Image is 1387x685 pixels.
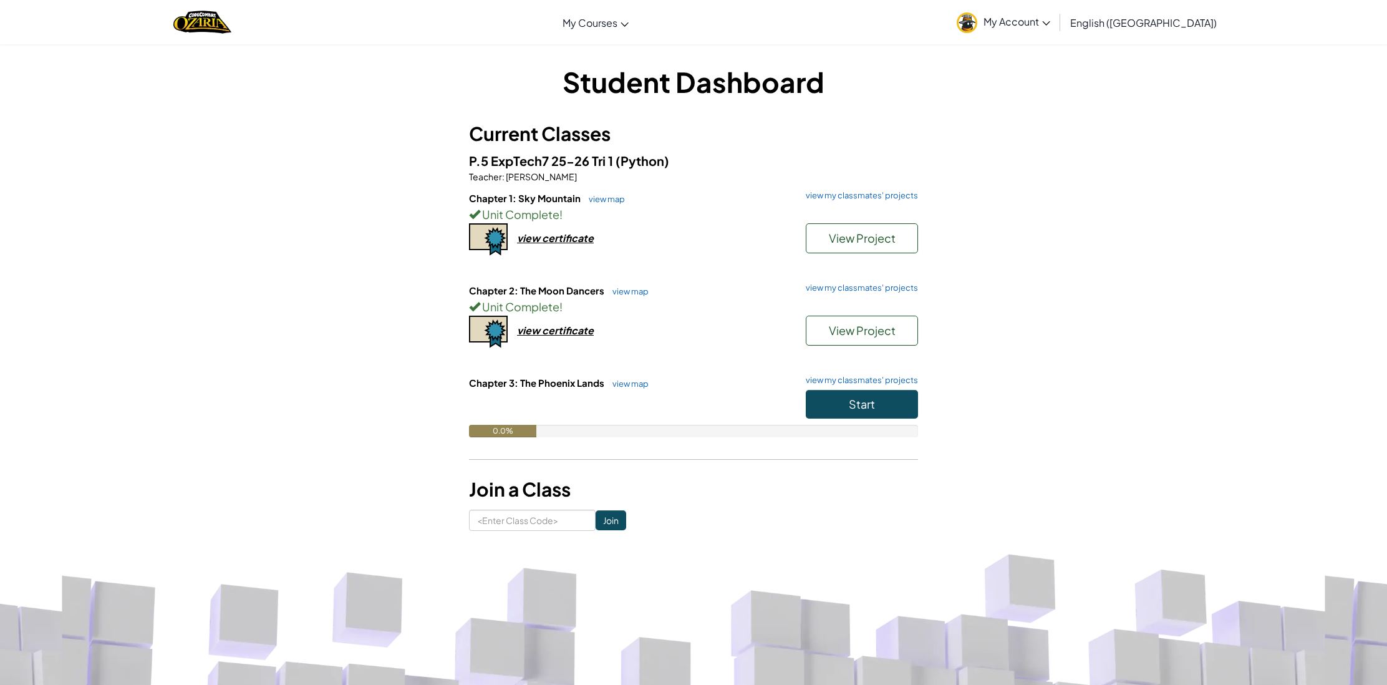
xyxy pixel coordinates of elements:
[829,323,896,338] span: View Project
[505,171,577,182] span: [PERSON_NAME]
[469,510,596,531] input: <Enter Class Code>
[983,15,1050,28] span: My Account
[800,376,918,384] a: view my classmates' projects
[596,510,626,530] input: Join
[469,284,606,296] span: Chapter 2: The Moon Dancers
[582,194,625,204] a: view map
[173,9,231,35] a: Ozaria by CodeCombat logo
[469,62,918,101] h1: Student Dashboard
[502,171,505,182] span: :
[469,377,606,389] span: Chapter 3: The Phoenix Lands
[517,231,594,245] div: view certificate
[173,9,231,35] img: Home
[469,120,918,148] h3: Current Classes
[616,153,669,168] span: (Python)
[469,171,502,182] span: Teacher
[806,390,918,419] button: Start
[829,231,896,245] span: View Project
[559,299,563,314] span: !
[800,192,918,200] a: view my classmates' projects
[469,231,594,245] a: view certificate
[1064,6,1223,39] a: English ([GEOGRAPHIC_DATA])
[849,397,875,411] span: Start
[606,379,649,389] a: view map
[806,316,918,346] button: View Project
[957,12,977,33] img: avatar
[469,475,918,503] h3: Join a Class
[606,286,649,296] a: view map
[469,153,616,168] span: P.5 ExpTech7 25-26 Tri 1
[559,207,563,221] span: !
[469,425,536,437] div: 0.0%
[950,2,1056,42] a: My Account
[480,207,559,221] span: Unit Complete
[469,223,508,256] img: certificate-icon.png
[800,284,918,292] a: view my classmates' projects
[517,324,594,337] div: view certificate
[469,316,508,348] img: certificate-icon.png
[563,16,617,29] span: My Courses
[480,299,559,314] span: Unit Complete
[1070,16,1217,29] span: English ([GEOGRAPHIC_DATA])
[806,223,918,253] button: View Project
[469,324,594,337] a: view certificate
[556,6,635,39] a: My Courses
[469,192,582,204] span: Chapter 1: Sky Mountain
